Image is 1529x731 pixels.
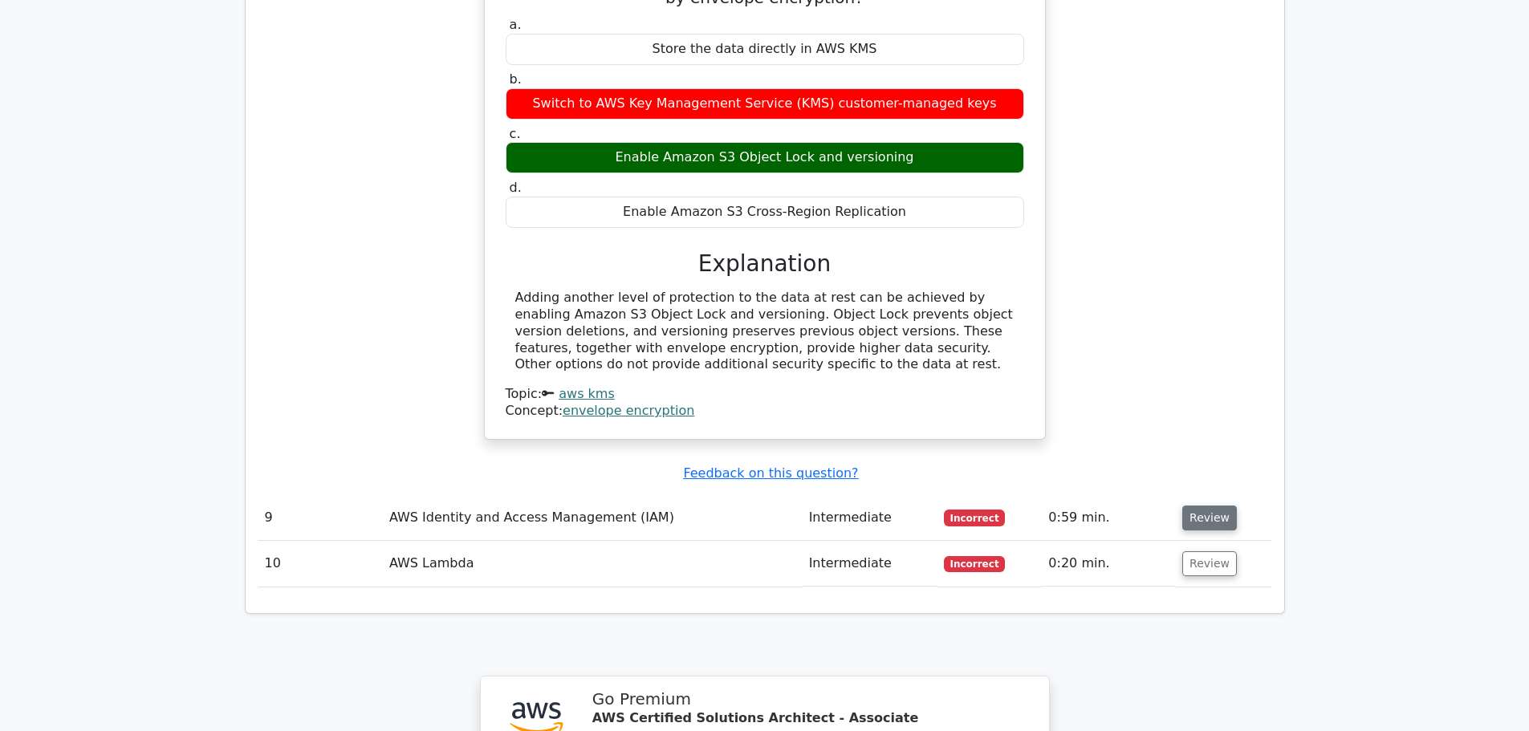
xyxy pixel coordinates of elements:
[559,386,615,401] a: aws kms
[944,510,1006,526] span: Incorrect
[1182,506,1237,530] button: Review
[515,250,1015,278] h3: Explanation
[1182,551,1237,576] button: Review
[258,495,383,541] td: 9
[506,34,1024,65] div: Store the data directly in AWS KMS
[258,541,383,587] td: 10
[510,71,522,87] span: b.
[510,126,521,141] span: c.
[803,541,937,587] td: Intermediate
[506,142,1024,173] div: Enable Amazon S3 Object Lock and versioning
[683,465,858,481] a: Feedback on this question?
[515,290,1015,373] div: Adding another level of protection to the data at rest can be achieved by enabling Amazon S3 Obje...
[506,403,1024,420] div: Concept:
[506,386,1024,403] div: Topic:
[944,556,1006,572] span: Incorrect
[506,88,1024,120] div: Switch to AWS Key Management Service (KMS) customer-managed keys
[803,495,937,541] td: Intermediate
[1042,495,1176,541] td: 0:59 min.
[383,541,803,587] td: AWS Lambda
[510,180,522,195] span: d.
[1042,541,1176,587] td: 0:20 min.
[506,197,1024,228] div: Enable Amazon S3 Cross-Region Replication
[510,17,522,32] span: a.
[383,495,803,541] td: AWS Identity and Access Management (IAM)
[563,403,694,418] a: envelope encryption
